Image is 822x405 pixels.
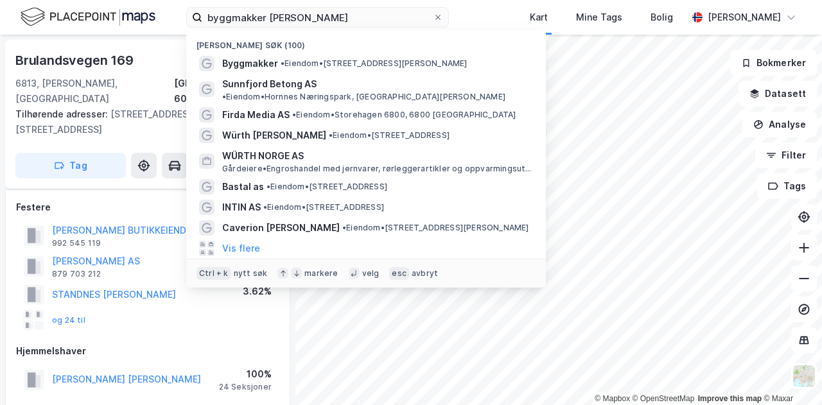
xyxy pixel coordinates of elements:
[758,343,822,405] iframe: Chat Widget
[222,92,226,101] span: •
[362,268,380,279] div: velg
[15,153,126,178] button: Tag
[698,394,762,403] a: Improve this map
[222,92,505,102] span: Eiendom • Hornnes Næringspark, [GEOGRAPHIC_DATA][PERSON_NAME]
[16,200,279,215] div: Festere
[267,182,387,192] span: Eiendom • [STREET_ADDRESS]
[758,343,822,405] div: Kontrollprogram for chat
[329,130,333,140] span: •
[234,268,268,279] div: nytt søk
[530,10,548,25] div: Kart
[222,200,261,215] span: INTIN AS
[174,76,280,107] div: [GEOGRAPHIC_DATA], 60/192
[281,58,468,69] span: Eiendom • [STREET_ADDRESS][PERSON_NAME]
[15,108,110,119] span: Tilhørende adresser:
[52,238,101,248] div: 992 545 119
[329,130,450,141] span: Eiendom • [STREET_ADDRESS]
[755,142,817,168] button: Filter
[197,267,231,280] div: Ctrl + k
[202,8,433,27] input: Søk på adresse, matrikkel, gårdeiere, leietakere eller personer
[15,76,174,107] div: 6813, [PERSON_NAME], [GEOGRAPHIC_DATA]
[222,179,264,194] span: Bastal as
[267,182,270,191] span: •
[222,241,260,256] button: Vis flere
[16,343,279,359] div: Hjemmelshaver
[219,382,272,392] div: 24 Seksjoner
[389,267,409,280] div: esc
[21,6,155,28] img: logo.f888ab2527a4732fd821a326f86c7f29.svg
[222,56,278,71] span: Byggmakker
[292,110,516,120] span: Eiendom • Storehagen 6800, 6800 [GEOGRAPHIC_DATA]
[15,107,270,137] div: [STREET_ADDRESS], [STREET_ADDRESS]
[292,110,296,119] span: •
[222,148,530,164] span: WÜRTH NORGE AS
[243,284,272,299] div: 3.62%
[222,76,317,92] span: Sunnfjord Betong AS
[739,81,817,107] button: Datasett
[222,128,326,143] span: Würth [PERSON_NAME]
[52,269,101,279] div: 879 703 212
[342,223,529,233] span: Eiendom • [STREET_ADDRESS][PERSON_NAME]
[222,107,290,123] span: Firda Media AS
[222,220,340,236] span: Caverion [PERSON_NAME]
[633,394,695,403] a: OpenStreetMap
[730,50,817,76] button: Bokmerker
[595,394,630,403] a: Mapbox
[412,268,438,279] div: avbryt
[219,366,272,382] div: 100%
[281,58,284,68] span: •
[263,202,267,212] span: •
[651,10,673,25] div: Bolig
[708,10,781,25] div: [PERSON_NAME]
[15,50,136,71] div: Brulandsvegen 169
[342,223,346,232] span: •
[757,173,817,199] button: Tags
[222,164,533,174] span: Gårdeiere • Engroshandel med jernvarer, rørleggerartikler og oppvarmingsutstyr
[186,30,546,53] div: [PERSON_NAME] søk (100)
[742,112,817,137] button: Analyse
[304,268,338,279] div: markere
[576,10,622,25] div: Mine Tags
[263,202,384,212] span: Eiendom • [STREET_ADDRESS]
